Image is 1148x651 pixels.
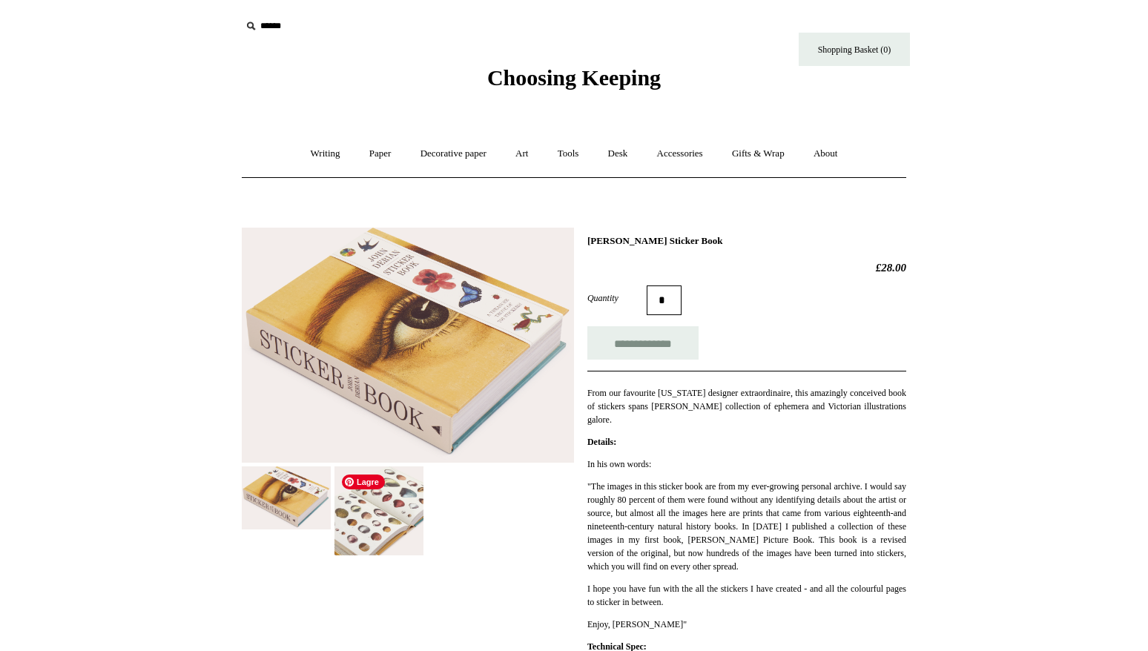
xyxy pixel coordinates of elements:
[242,466,331,529] img: John Derian Sticker Book
[644,134,716,174] a: Accessories
[342,475,385,489] span: Lagre
[502,134,541,174] a: Art
[544,134,593,174] a: Tools
[242,228,574,463] img: John Derian Sticker Book
[487,65,661,90] span: Choosing Keeping
[800,134,851,174] a: About
[587,582,906,609] p: I hope you have fun with the all the stickers I have created - and all the colourful pages to sti...
[587,235,906,247] h1: [PERSON_NAME] Sticker Book
[587,388,906,425] span: From our favourite [US_STATE] designer extraordinaire, this amazingly conceived book of stickers ...
[587,437,616,447] strong: Details:
[587,291,647,305] label: Quantity
[587,480,906,573] p: "The images in this sticker book are from my ever-growing personal archive. I would say roughly 8...
[719,134,798,174] a: Gifts & Wrap
[595,134,641,174] a: Desk
[356,134,405,174] a: Paper
[587,261,906,274] h2: £28.00
[297,134,354,174] a: Writing
[487,77,661,87] a: Choosing Keeping
[334,466,423,555] img: John Derian Sticker Book
[587,618,906,631] p: Enjoy, [PERSON_NAME]"
[407,134,500,174] a: Decorative paper
[587,457,906,471] p: In his own words:
[799,33,910,66] a: Shopping Basket (0)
